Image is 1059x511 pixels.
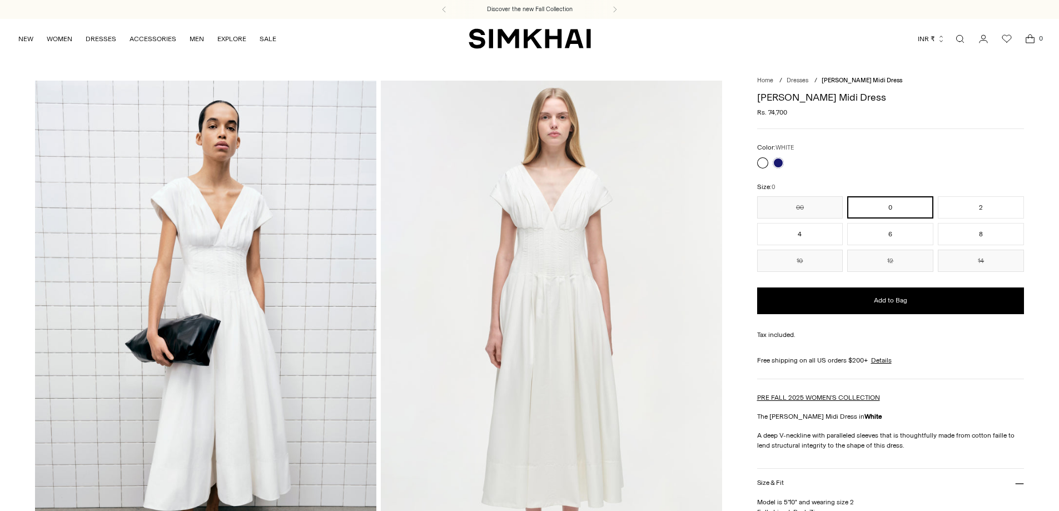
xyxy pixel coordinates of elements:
[996,28,1018,50] a: Wishlist
[822,77,902,84] span: [PERSON_NAME] Midi Dress
[864,413,882,420] strong: White
[757,479,784,487] h3: Size & Fit
[260,27,276,51] a: SALE
[972,28,995,50] a: Go to the account page
[757,92,1025,102] h1: [PERSON_NAME] Midi Dress
[1019,28,1041,50] a: Open cart modal
[757,250,843,272] button: 10
[1036,33,1046,43] span: 0
[757,196,843,219] button: 00
[757,330,1025,340] div: Tax included.
[487,5,573,14] a: Discover the new Fall Collection
[847,250,933,272] button: 12
[757,287,1025,314] button: Add to Bag
[18,27,33,51] a: NEW
[86,27,116,51] a: DRESSES
[190,27,204,51] a: MEN
[757,77,773,84] a: Home
[757,142,794,153] label: Color:
[775,144,794,151] span: WHITE
[938,196,1024,219] button: 2
[847,223,933,245] button: 6
[47,27,72,51] a: WOMEN
[938,223,1024,245] button: 8
[130,27,176,51] a: ACCESSORIES
[757,355,1025,365] div: Free shipping on all US orders $200+
[871,355,892,365] a: Details
[772,183,775,191] span: 0
[949,28,971,50] a: Open search modal
[757,223,843,245] button: 4
[217,27,246,51] a: EXPLORE
[757,76,1025,86] nav: breadcrumbs
[757,430,1025,450] p: A deep V-neckline with paralleled sleeves that is thoughtfully made from cotton faille to lend st...
[787,77,808,84] a: Dresses
[874,296,907,305] span: Add to Bag
[757,469,1025,497] button: Size & Fit
[847,196,933,219] button: 0
[757,182,775,192] label: Size:
[779,76,782,86] div: /
[757,394,880,401] a: PRE FALL 2025 WOMEN'S COLLECTION
[469,28,591,49] a: SIMKHAI
[814,76,817,86] div: /
[757,411,1025,421] p: The [PERSON_NAME] Midi Dress in
[918,27,945,51] button: INR ₹
[938,250,1024,272] button: 14
[757,107,787,117] span: Rs. 74,700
